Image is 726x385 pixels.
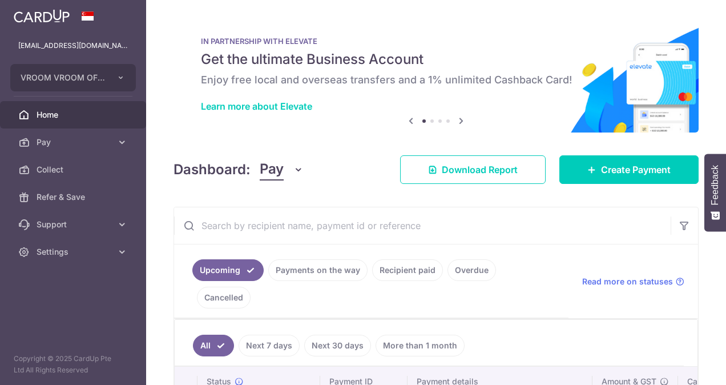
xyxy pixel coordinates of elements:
[201,73,671,87] h6: Enjoy free local and overseas transfers and a 1% unlimited Cashback Card!
[442,163,518,177] span: Download Report
[14,9,70,23] img: CardUp
[201,101,312,112] a: Learn more about Elevate
[260,159,284,181] span: Pay
[37,164,112,175] span: Collect
[174,159,251,180] h4: Dashboard:
[559,155,699,184] a: Create Payment
[260,159,304,181] button: Pay
[37,137,112,148] span: Pay
[710,165,720,205] span: Feedback
[21,72,105,83] span: VROOM VROOM OFFICE SERVICES
[192,259,264,281] a: Upcoming
[601,163,671,177] span: Create Payment
[197,287,251,308] a: Cancelled
[18,40,128,51] p: [EMAIL_ADDRESS][DOMAIN_NAME]
[376,335,465,356] a: More than 1 month
[582,276,673,287] span: Read more on statuses
[37,191,112,203] span: Refer & Save
[193,335,234,356] a: All
[304,335,371,356] a: Next 30 days
[174,207,671,244] input: Search by recipient name, payment id or reference
[37,246,112,258] span: Settings
[268,259,368,281] a: Payments on the way
[582,276,684,287] a: Read more on statuses
[10,64,136,91] button: VROOM VROOM OFFICE SERVICES
[174,18,699,133] img: Renovation banner
[201,50,671,69] h5: Get the ultimate Business Account
[704,154,726,231] button: Feedback - Show survey
[400,155,546,184] a: Download Report
[239,335,300,356] a: Next 7 days
[37,109,112,121] span: Home
[447,259,496,281] a: Overdue
[372,259,443,281] a: Recipient paid
[201,37,671,46] p: IN PARTNERSHIP WITH ELEVATE
[37,219,112,230] span: Support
